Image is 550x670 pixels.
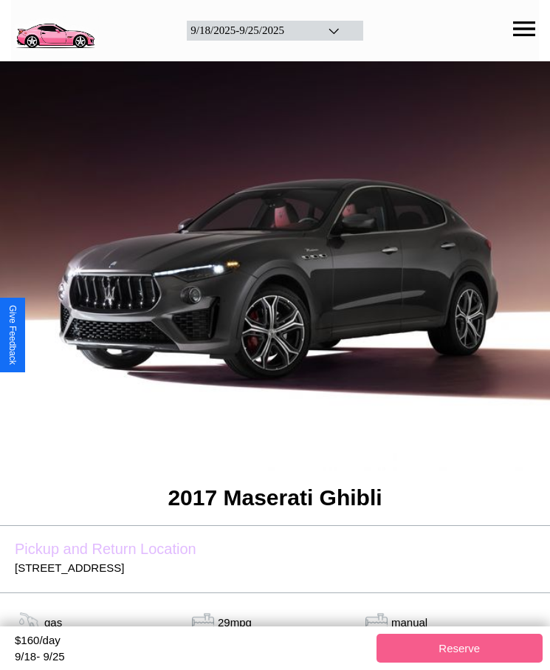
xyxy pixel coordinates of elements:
div: Give Feedback [7,305,18,365]
div: $ 160 /day [15,634,369,650]
label: Pickup and Return Location [15,541,535,558]
img: gas [15,612,44,634]
p: 29 mpg [218,612,252,632]
p: [STREET_ADDRESS] [15,558,535,578]
img: gas [362,612,391,634]
p: gas [44,612,62,632]
div: 9 / 18 - 9 / 25 [15,650,369,663]
p: manual [391,612,427,632]
img: tank [188,612,218,634]
div: 9 / 18 / 2025 - 9 / 25 / 2025 [190,24,309,37]
img: logo [11,7,99,51]
button: Reserve [377,634,543,663]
